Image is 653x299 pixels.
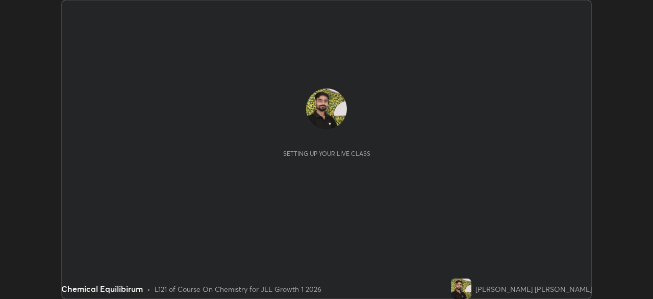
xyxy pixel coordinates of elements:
[306,88,347,129] img: d4ceb94013f44135ba1f99c9176739bb.jpg
[155,284,321,294] div: L121 of Course On Chemistry for JEE Growth 1 2026
[283,150,370,157] div: Setting up your live class
[61,283,143,295] div: Chemical Equilibirum
[451,279,471,299] img: d4ceb94013f44135ba1f99c9176739bb.jpg
[475,284,592,294] div: [PERSON_NAME] [PERSON_NAME]
[147,284,150,294] div: •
